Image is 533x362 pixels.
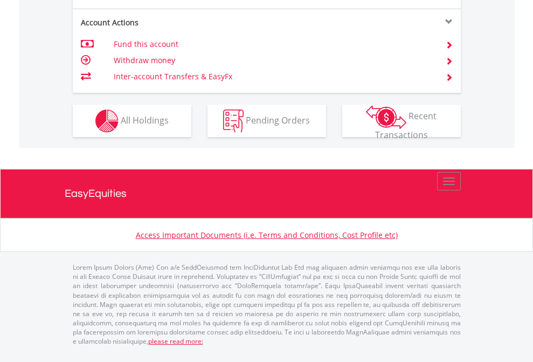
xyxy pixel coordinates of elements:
[73,105,191,137] button: All Holdings
[207,105,326,137] button: Pending Orders
[114,52,432,69] td: Withdraw money
[73,17,267,28] div: Account Actions
[114,36,432,52] td: Fund this account
[65,169,469,218] a: EasyEquities
[223,110,244,133] img: pending_instructions-wht.png
[121,114,169,126] span: All Holdings
[95,110,119,133] img: holdings-wht.png
[342,105,461,137] button: Recent Transactions
[73,263,461,346] p: Lorem Ipsum Dolors (Ame) Con a/e SeddOeiusmod tem InciDiduntut Lab Etd mag aliquaen admin veniamq...
[148,337,203,346] a: please read more:
[366,105,406,129] img: transactions-zar-wht.png
[136,230,398,240] a: Access Important Documents (i.e. Terms and Conditions, Cost Profile etc)
[114,69,432,85] td: Inter-account Transfers & EasyFx
[246,114,310,126] span: Pending Orders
